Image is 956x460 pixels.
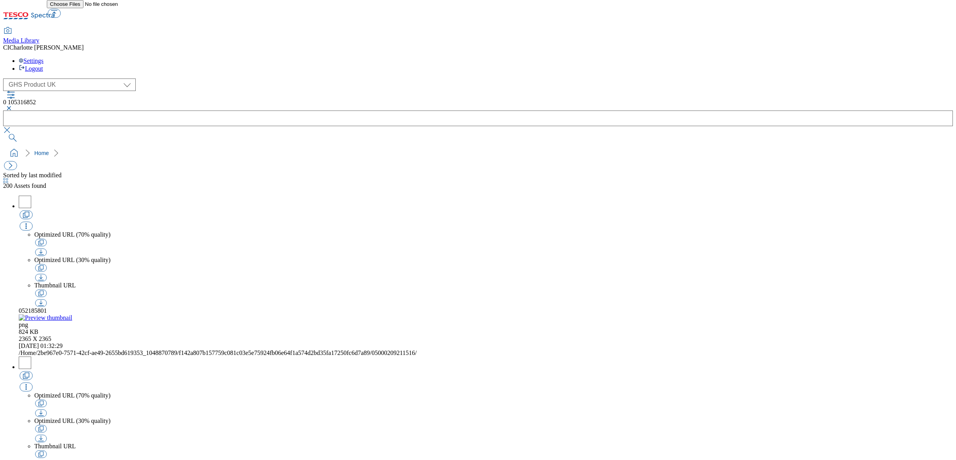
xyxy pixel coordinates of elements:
nav: breadcrumb [3,146,953,160]
div: Last Modified [19,342,953,349]
span: Optimized URL (70% quality) [34,392,110,399]
span: Charlotte [PERSON_NAME] [9,44,84,51]
span: Media Library [3,37,39,44]
span: Optimized URL (30% quality) [34,257,110,263]
div: /2be967e0-7571-42cf-ae49-2655bd619353_1048870789/f142a807b157759c081c03e5e75924fb06e64f1a574d2bd3... [19,349,953,357]
span: Assets found [3,182,46,189]
span: 0 105316852 [3,99,36,105]
span: Optimized URL (30% quality) [34,417,110,424]
span: CI [3,44,9,51]
a: Settings [19,57,44,64]
a: Home [34,150,49,156]
span: Resolution [19,335,51,342]
a: Preview thumbnail [19,314,953,321]
a: Logout [19,65,43,72]
span: Thumbnail URL [34,443,76,449]
span: Thumbnail URL [34,282,76,289]
a: Media Library [3,28,39,44]
span: Optimized URL (70% quality) [34,231,110,238]
img: Preview thumbnail [19,314,72,321]
span: Colgate Kids Extra Soft Toothbrush 0-3 Years [19,307,47,314]
a: home [8,147,20,159]
span: Size [19,328,38,335]
span: Type [19,321,28,328]
span: Sorted by last modified [3,172,62,178]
